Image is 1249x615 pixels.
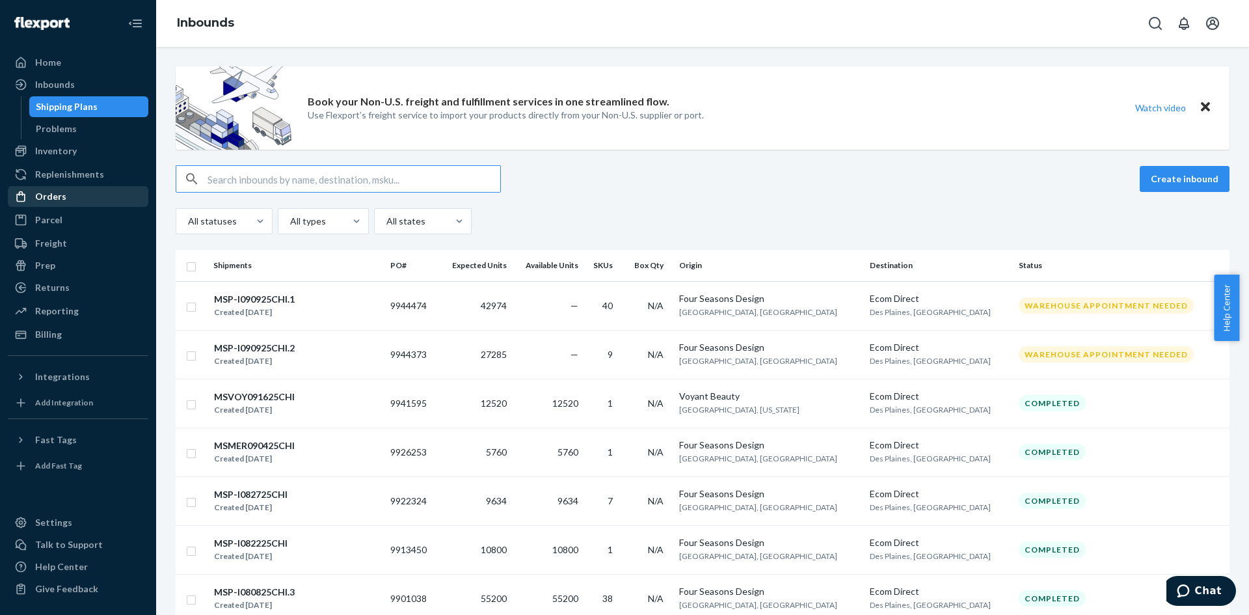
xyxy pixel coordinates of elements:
p: Use Flexport’s freight service to import your products directly from your Non-U.S. supplier or port. [308,109,704,122]
span: 12520 [552,398,578,409]
span: — [571,349,578,360]
span: 9 [608,349,613,360]
span: 9634 [557,495,578,506]
div: Ecom Direct [870,487,1008,500]
div: Ecom Direct [870,390,1008,403]
span: [GEOGRAPHIC_DATA], [US_STATE] [679,405,799,415]
a: Settings [8,512,148,533]
div: Created [DATE] [214,599,295,612]
a: Inventory [8,141,148,161]
div: Replenishments [35,168,104,181]
th: Box Qty [623,250,674,281]
div: Completed [1019,493,1086,509]
div: Prep [35,259,55,272]
span: [GEOGRAPHIC_DATA], [GEOGRAPHIC_DATA] [679,307,837,317]
a: Home [8,52,148,73]
span: N/A [648,544,664,555]
div: MSP-I082225CHI [214,537,288,550]
a: Returns [8,277,148,298]
div: Help Center [35,560,88,573]
div: Fast Tags [35,433,77,446]
a: Parcel [8,210,148,230]
div: Inbounds [35,78,75,91]
div: Add Integration [35,397,93,408]
div: Orders [35,190,66,203]
span: N/A [648,300,664,311]
th: Status [1014,250,1229,281]
input: All statuses [187,215,188,228]
div: Inventory [35,144,77,157]
a: Add Integration [8,392,148,413]
span: 7 [608,495,613,506]
span: Des Plaines, [GEOGRAPHIC_DATA] [870,551,991,561]
div: Settings [35,516,72,529]
span: 55200 [552,593,578,604]
span: 9634 [486,495,507,506]
div: Completed [1019,590,1086,607]
span: 10800 [481,544,507,555]
button: Give Feedback [8,579,148,599]
div: Completed [1019,444,1086,460]
div: Ecom Direct [870,439,1008,452]
div: Talk to Support [35,538,103,551]
div: Parcel [35,213,62,226]
div: Problems [36,122,77,135]
span: 5760 [486,446,507,458]
span: Des Plaines, [GEOGRAPHIC_DATA] [870,454,991,463]
td: 9944373 [385,330,438,379]
span: 27285 [481,349,507,360]
a: Add Fast Tag [8,456,148,476]
button: Integrations [8,366,148,387]
button: Create inbound [1140,166,1229,192]
a: Inbounds [177,16,234,30]
span: Des Plaines, [GEOGRAPHIC_DATA] [870,502,991,512]
button: Talk to Support [8,534,148,555]
button: Close Navigation [122,10,148,36]
span: [GEOGRAPHIC_DATA], [GEOGRAPHIC_DATA] [679,502,837,512]
input: Search inbounds by name, destination, msku... [208,166,500,192]
input: All states [385,215,386,228]
a: Billing [8,324,148,345]
span: 1 [608,398,613,409]
span: [GEOGRAPHIC_DATA], [GEOGRAPHIC_DATA] [679,551,837,561]
div: Freight [35,237,67,250]
div: Ecom Direct [870,536,1008,549]
span: [GEOGRAPHIC_DATA], [GEOGRAPHIC_DATA] [679,356,837,366]
div: Created [DATE] [214,306,295,319]
div: Four Seasons Design [679,439,859,452]
span: 5760 [557,446,578,458]
span: 12520 [481,398,507,409]
span: N/A [648,593,664,604]
span: N/A [648,446,664,458]
div: Warehouse Appointment Needed [1019,297,1194,314]
th: SKUs [584,250,623,281]
div: MSP-I082725CHI [214,488,288,501]
button: Watch video [1127,98,1194,117]
a: Problems [29,118,149,139]
div: Ecom Direct [870,341,1008,354]
a: Reporting [8,301,148,321]
div: Created [DATE] [214,452,295,465]
span: [GEOGRAPHIC_DATA], [GEOGRAPHIC_DATA] [679,454,837,463]
span: Des Plaines, [GEOGRAPHIC_DATA] [870,356,991,366]
div: Created [DATE] [214,403,295,417]
div: MSMER090425CHI [214,439,295,452]
button: Fast Tags [8,430,148,450]
span: N/A [648,349,664,360]
div: Give Feedback [35,582,98,595]
span: 42974 [481,300,507,311]
div: Completed [1019,395,1086,411]
div: Created [DATE] [214,355,295,368]
span: Help Center [1214,275,1239,341]
div: Four Seasons Design [679,585,859,598]
div: Integrations [35,370,90,383]
div: Created [DATE] [214,550,288,563]
td: 9926253 [385,428,438,476]
button: Open account menu [1200,10,1226,36]
div: Four Seasons Design [679,341,859,354]
img: Flexport logo [14,17,70,30]
a: Shipping Plans [29,96,149,117]
th: Available Units [512,250,584,281]
button: Open notifications [1171,10,1197,36]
